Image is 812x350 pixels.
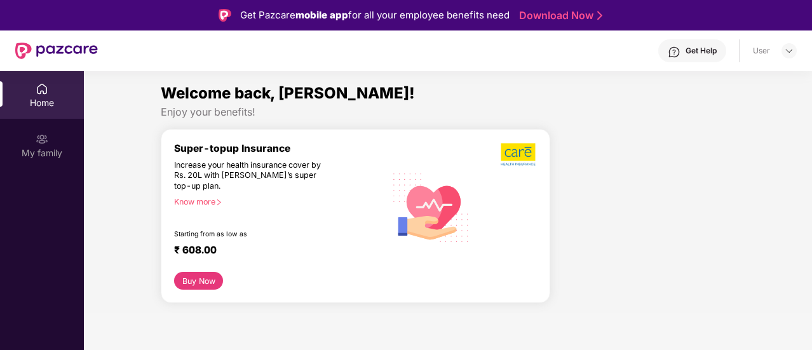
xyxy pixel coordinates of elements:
div: Know more [174,197,378,206]
img: svg+xml;base64,PHN2ZyBpZD0iRHJvcGRvd24tMzJ4MzIiIHhtbG5zPSJodHRwOi8vd3d3LnczLm9yZy8yMDAwL3N2ZyIgd2... [784,46,794,56]
div: Super-topup Insurance [174,142,386,154]
img: Logo [219,9,231,22]
img: b5dec4f62d2307b9de63beb79f102df3.png [501,142,537,166]
img: svg+xml;base64,PHN2ZyBpZD0iSGVscC0zMngzMiIgeG1sbnM9Imh0dHA6Ly93d3cudzMub3JnLzIwMDAvc3ZnIiB3aWR0aD... [668,46,680,58]
div: User [753,46,770,56]
img: svg+xml;base64,PHN2ZyB4bWxucz0iaHR0cDovL3d3dy53My5vcmcvMjAwMC9zdmciIHhtbG5zOnhsaW5rPSJodHRwOi8vd3... [386,161,477,253]
div: Enjoy your benefits! [161,105,735,119]
div: Increase your health insurance cover by Rs. 20L with [PERSON_NAME]’s super top-up plan. [174,160,331,192]
img: Stroke [597,9,602,22]
span: Welcome back, [PERSON_NAME]! [161,84,415,102]
button: Buy Now [174,272,223,290]
div: Starting from as low as [174,230,332,239]
div: Get Pazcare for all your employee benefits need [240,8,510,23]
div: ₹ 608.00 [174,244,373,259]
strong: mobile app [295,9,348,21]
img: svg+xml;base64,PHN2ZyB3aWR0aD0iMjAiIGhlaWdodD0iMjAiIHZpZXdCb3g9IjAgMCAyMCAyMCIgZmlsbD0ibm9uZSIgeG... [36,133,48,145]
div: Get Help [686,46,717,56]
span: right [215,199,222,206]
img: svg+xml;base64,PHN2ZyBpZD0iSG9tZSIgeG1sbnM9Imh0dHA6Ly93d3cudzMub3JnLzIwMDAvc3ZnIiB3aWR0aD0iMjAiIG... [36,83,48,95]
img: New Pazcare Logo [15,43,98,59]
a: Download Now [519,9,599,22]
